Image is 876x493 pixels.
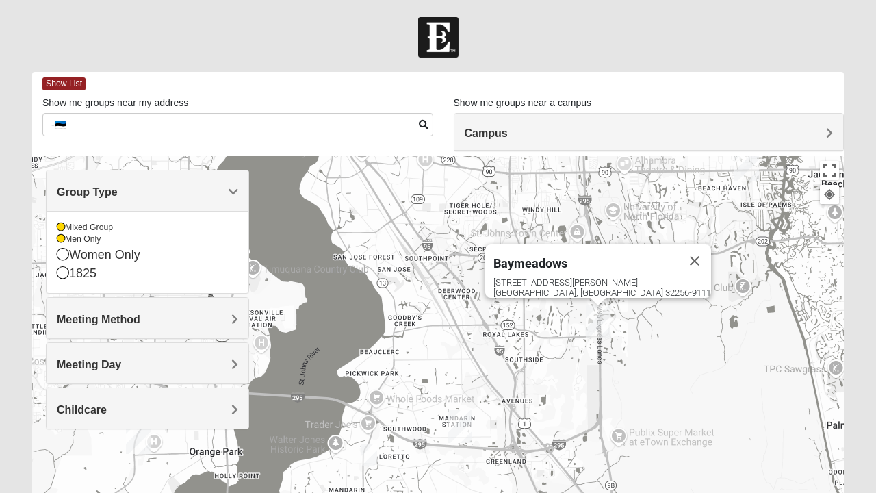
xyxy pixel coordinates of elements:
[57,264,238,283] div: 1825
[42,96,188,110] label: Show me groups near my address
[47,298,248,338] div: Meeting Method
[418,17,459,58] img: Church of Eleven22 Logo
[47,170,248,211] div: Group Type
[454,96,592,110] label: Show me groups near a campus
[442,405,478,448] div: Mandarin
[57,359,121,370] span: Meeting Day
[493,256,567,270] span: Baymeadows
[454,114,844,151] div: Campus
[729,143,764,187] div: San Pablo
[47,388,248,429] div: Childcare
[820,185,839,204] button: Your Location
[57,233,238,245] div: Men Only
[57,404,107,416] span: Childcare
[47,343,248,383] div: Meeting Day
[57,222,238,233] div: Mixed Group
[493,277,711,298] div: [STREET_ADDRESS][PERSON_NAME] [GEOGRAPHIC_DATA], [GEOGRAPHIC_DATA] 32256-9111
[42,113,433,136] input: Address
[42,77,86,90] span: Show List
[465,127,508,139] span: Campus
[678,244,711,277] button: Close
[820,161,839,180] button: Toggle fullscreen view
[57,186,118,198] span: Group Type
[355,438,383,472] div: Mixed Williams 32223
[57,314,140,325] span: Meeting Method
[580,300,616,344] div: Baymeadows
[57,246,238,264] div: Women Only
